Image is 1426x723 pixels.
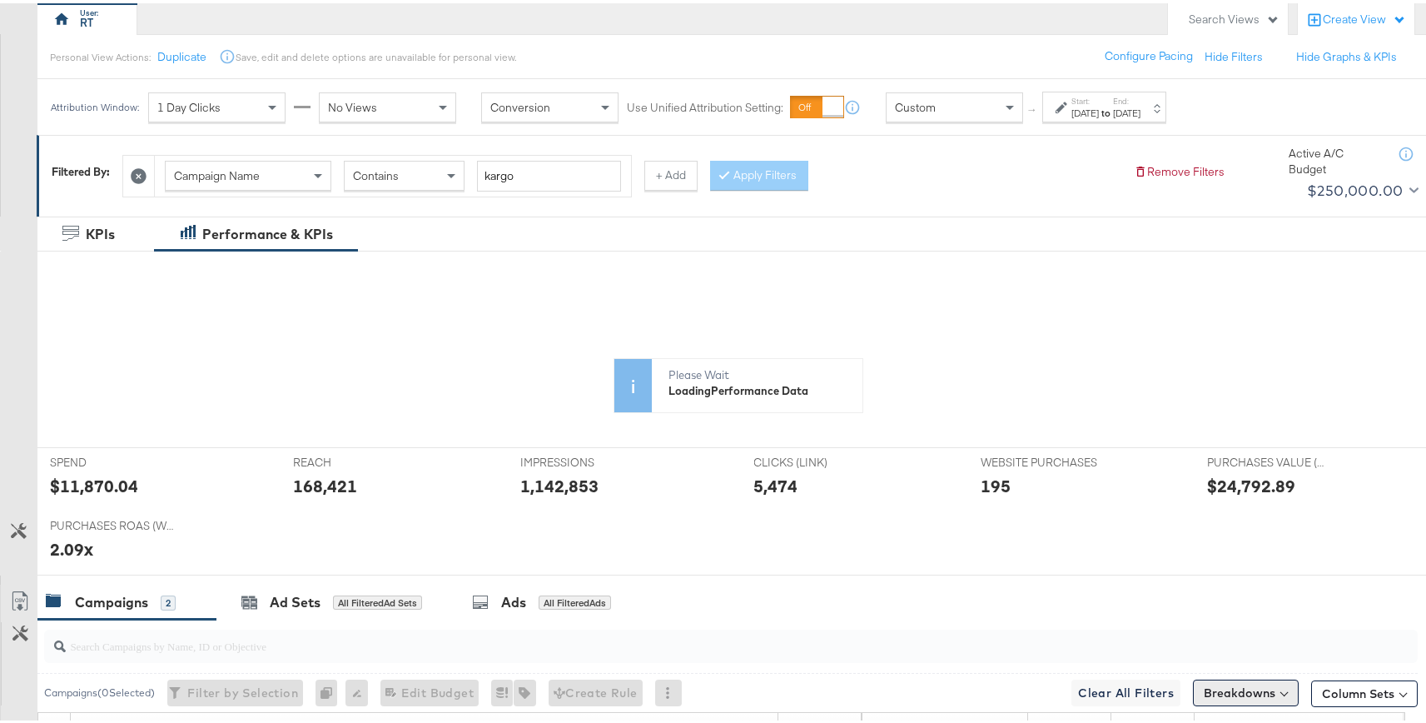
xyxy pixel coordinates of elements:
div: Attribution Window: [50,98,140,110]
span: Clear All Filters [1078,680,1174,701]
div: Campaigns [75,590,148,609]
button: Breakdowns [1193,676,1299,703]
div: Search Views [1189,8,1279,24]
button: Hide Filters [1205,46,1263,62]
button: Duplicate [157,46,206,62]
span: 1 Day Clicks [157,97,221,112]
label: Use Unified Attribution Setting: [627,97,783,112]
span: Contains [353,165,399,180]
span: Campaign Name [174,165,260,180]
input: Search Campaigns by Name, ID or Objective [66,620,1293,652]
div: Personal View Actions: [50,47,151,61]
div: 0 [316,676,345,703]
span: No Views [328,97,377,112]
span: Custom [895,97,936,112]
span: ↑ [1025,104,1041,110]
input: Enter a search term [477,157,621,188]
div: Save, edit and delete options are unavailable for personal view. [236,47,516,61]
strong: to [1099,103,1113,116]
div: Ads [501,590,526,609]
button: Column Sets [1311,677,1418,704]
span: Conversion [490,97,550,112]
button: Configure Pacing [1093,38,1205,68]
label: Start: [1071,92,1099,103]
div: Performance & KPIs [202,222,333,241]
div: [DATE] [1071,103,1099,117]
div: $250,000.00 [1307,175,1403,200]
div: KPIs [86,222,115,241]
div: RT [81,12,94,27]
div: [DATE] [1113,103,1140,117]
div: All Filtered Ads [539,592,611,607]
div: All Filtered Ad Sets [333,592,422,607]
div: Campaigns ( 0 Selected) [44,682,155,697]
div: Create View [1323,8,1406,25]
div: Filtered By: [52,161,110,177]
label: End: [1113,92,1140,103]
div: 2 [161,592,176,607]
div: Active A/C Budget [1289,142,1380,173]
button: + Add [644,157,698,187]
div: Ad Sets [270,590,320,609]
button: Remove Filters [1134,161,1225,177]
button: Hide Graphs & KPIs [1296,46,1397,62]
